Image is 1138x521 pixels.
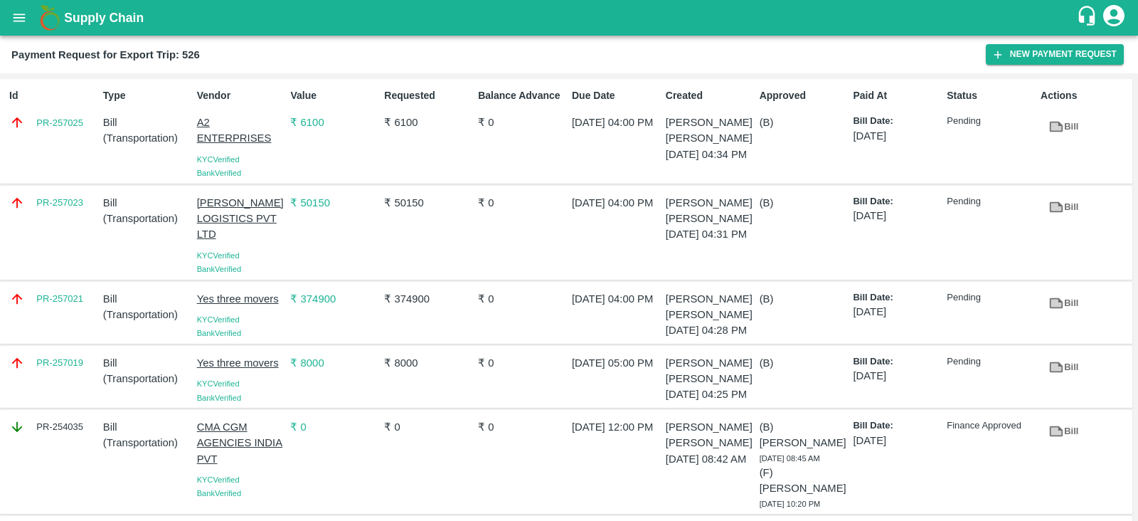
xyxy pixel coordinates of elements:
p: (B) [760,195,848,211]
p: (B) [760,355,848,371]
p: ( Transportation ) [103,435,191,451]
p: [DATE] 04:00 PM [572,291,660,307]
p: Paid At [853,88,941,103]
span: Bank Verified [197,169,241,177]
p: Approved [760,88,848,103]
p: [DATE] [853,304,941,320]
div: PR-254035 [9,419,97,435]
p: [DATE] [853,128,941,144]
p: [DATE] 04:28 PM [666,322,754,338]
a: Bill [1041,419,1086,444]
p: [PERSON_NAME] LOGISTICS PVT LTD [197,195,285,243]
span: [DATE] 10:20 PM [760,500,821,508]
p: ₹ 6100 [290,115,378,130]
button: New Payment Request [986,44,1124,65]
b: Supply Chain [64,11,144,25]
p: (B) [760,291,848,307]
a: PR-257025 [36,116,83,130]
span: KYC Verified [197,251,240,260]
p: [DATE] [853,208,941,223]
p: Due Date [572,88,660,103]
p: [DATE] 04:34 PM [666,147,754,162]
span: KYC Verified [197,379,240,388]
a: PR-257023 [36,196,83,210]
p: ₹ 0 [478,195,566,211]
p: ₹ 6100 [384,115,472,130]
a: PR-257021 [36,292,83,306]
p: Pending [947,195,1035,209]
p: [PERSON_NAME] [PERSON_NAME] [666,291,754,323]
p: ₹ 374900 [384,291,472,307]
p: ₹ 0 [478,115,566,130]
p: Bill [103,115,191,130]
div: account of current user [1101,3,1127,33]
a: Bill [1041,355,1086,380]
a: Supply Chain [64,8,1076,28]
b: Payment Request for Export Trip: 526 [11,49,200,60]
p: [DATE] 12:00 PM [572,419,660,435]
p: Bill [103,355,191,371]
p: ( Transportation ) [103,211,191,226]
p: Yes three movers [197,291,285,307]
p: (F) [PERSON_NAME] [760,465,848,497]
p: Bill Date: [853,355,941,369]
p: ₹ 0 [290,419,378,435]
p: [PERSON_NAME] [PERSON_NAME] [666,195,754,227]
p: ₹ 8000 [290,355,378,371]
p: [DATE] 04:25 PM [666,386,754,402]
p: (B) [760,115,848,130]
p: ( Transportation ) [103,371,191,386]
p: Pending [947,291,1035,305]
a: Bill [1041,115,1086,140]
p: Vendor [197,88,285,103]
p: Requested [384,88,472,103]
p: Created [666,88,754,103]
span: Bank Verified [197,394,241,402]
span: Bank Verified [197,329,241,337]
p: [DATE] 08:42 AM [666,451,754,467]
p: Actions [1041,88,1129,103]
a: Bill [1041,195,1086,220]
span: KYC Verified [197,475,240,484]
a: PR-257019 [36,356,83,370]
span: KYC Verified [197,315,240,324]
p: A2 ENTERPRISES [197,115,285,147]
p: [PERSON_NAME] [PERSON_NAME] [666,355,754,387]
p: Bill Date: [853,195,941,209]
p: Value [290,88,378,103]
a: Bill [1041,291,1086,316]
button: open drawer [3,1,36,34]
p: ( Transportation ) [103,307,191,322]
img: logo [36,4,64,32]
div: customer-support [1076,5,1101,31]
p: Bill Date: [853,291,941,305]
p: Status [947,88,1035,103]
p: Finance Approved [947,419,1035,433]
p: ₹ 0 [384,419,472,435]
p: ₹ 8000 [384,355,472,371]
p: ₹ 374900 [290,291,378,307]
p: [DATE] 04:00 PM [572,115,660,130]
p: [DATE] 04:00 PM [572,195,660,211]
p: Pending [947,115,1035,128]
span: KYC Verified [197,155,240,164]
p: Bill [103,291,191,307]
p: Id [9,88,97,103]
p: ₹ 50150 [384,195,472,211]
span: Bank Verified [197,265,241,273]
p: [PERSON_NAME] [PERSON_NAME] [666,419,754,451]
span: Bank Verified [197,489,241,498]
p: Pending [947,355,1035,369]
p: Yes three movers [197,355,285,371]
p: [DATE] 05:00 PM [572,355,660,371]
p: [DATE] 04:31 PM [666,226,754,242]
p: ₹ 0 [478,291,566,307]
span: [DATE] 08:45 AM [760,454,820,463]
p: Bill [103,195,191,211]
p: ₹ 50150 [290,195,378,211]
p: [PERSON_NAME] [PERSON_NAME] [666,115,754,147]
p: ₹ 0 [478,419,566,435]
p: [DATE] [853,368,941,384]
p: Bill Date: [853,115,941,128]
p: (B) [PERSON_NAME] [760,419,848,451]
